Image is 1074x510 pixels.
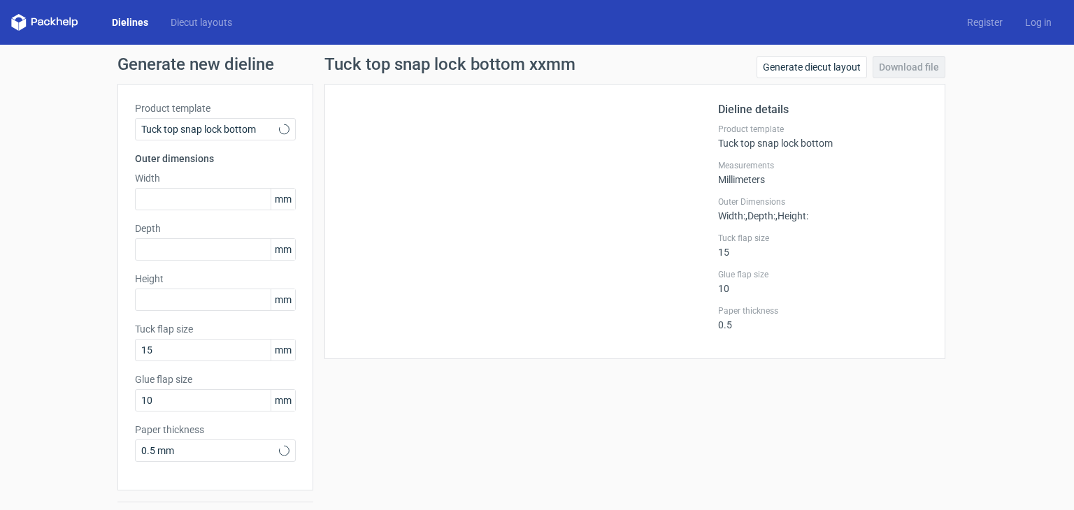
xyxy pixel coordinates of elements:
label: Glue flap size [718,269,928,280]
a: Generate diecut layout [757,56,867,78]
span: mm [271,239,295,260]
label: Measurements [718,160,928,171]
div: Millimeters [718,160,928,185]
span: Width : [718,210,745,221]
div: 10 [718,269,928,294]
h1: Generate new dieline [117,56,957,73]
span: , Height : [775,210,808,221]
span: Tuck top snap lock bottom [141,122,279,136]
h2: Dieline details [718,101,928,118]
label: Depth [135,221,296,235]
label: Width [135,171,296,185]
h3: Outer dimensions [135,152,296,166]
div: Tuck top snap lock bottom [718,124,928,149]
span: mm [271,340,295,360]
div: 0.5 [718,305,928,330]
label: Product template [718,124,928,135]
div: 15 [718,233,928,258]
a: Log in [1014,15,1063,29]
span: mm [271,390,295,411]
a: Dielines [101,15,159,29]
a: Diecut layouts [159,15,243,29]
label: Tuck flap size [718,233,928,244]
span: 0.5 mm [141,444,279,458]
label: Paper thickness [135,423,296,437]
label: Height [135,272,296,286]
span: mm [271,189,295,210]
span: mm [271,289,295,310]
span: , Depth : [745,210,775,221]
label: Glue flap size [135,372,296,386]
h1: Tuck top snap lock bottom xxmm [324,56,575,73]
label: Product template [135,101,296,115]
a: Register [956,15,1014,29]
label: Paper thickness [718,305,928,316]
label: Tuck flap size [135,322,296,336]
label: Outer Dimensions [718,196,928,207]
